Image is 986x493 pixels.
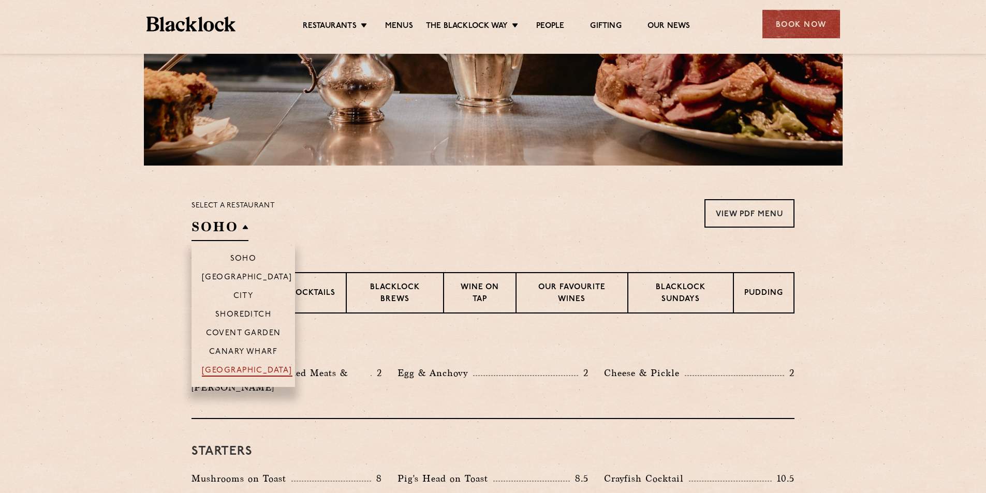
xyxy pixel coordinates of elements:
a: View PDF Menu [704,199,794,228]
p: Covent Garden [206,329,281,339]
a: Restaurants [303,21,357,33]
p: 2 [578,366,588,380]
p: Wine on Tap [454,282,505,306]
p: Select a restaurant [192,199,275,213]
p: Soho [230,255,257,265]
p: Pig's Head on Toast [398,471,493,486]
p: City [233,292,254,302]
a: Gifting [590,21,621,33]
a: People [536,21,564,33]
h3: Pre Chop Bites [192,339,794,353]
p: Crayfish Cocktail [604,471,689,486]
p: Pudding [744,288,783,301]
p: Blacklock Brews [357,282,433,306]
div: Book Now [762,10,840,38]
img: BL_Textured_Logo-footer-cropped.svg [146,17,236,32]
p: Shoreditch [215,310,272,321]
p: Canary Wharf [209,348,277,358]
p: Blacklock Sundays [639,282,723,306]
a: Our News [647,21,690,33]
p: 10.5 [772,472,794,485]
p: [GEOGRAPHIC_DATA] [202,366,292,377]
a: Menus [385,21,413,33]
p: Our favourite wines [527,282,616,306]
a: The Blacklock Way [426,21,508,33]
h3: Starters [192,445,794,458]
p: 8.5 [570,472,588,485]
p: Cocktails [289,288,335,301]
p: Egg & Anchovy [398,366,473,380]
p: 2 [784,366,794,380]
h2: SOHO [192,218,248,241]
p: 2 [372,366,382,380]
p: [GEOGRAPHIC_DATA] [202,273,292,283]
p: Cheese & Pickle [604,366,685,380]
p: Mushrooms on Toast [192,471,291,486]
p: 8 [371,472,382,485]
